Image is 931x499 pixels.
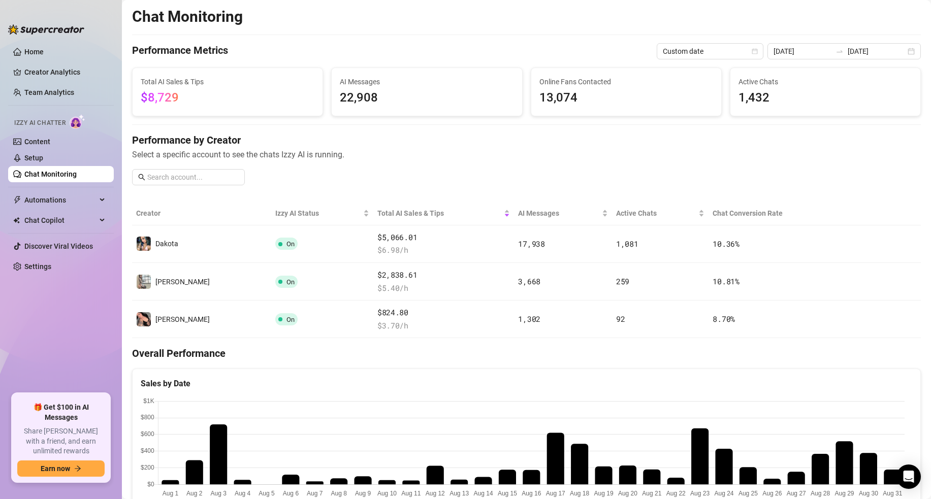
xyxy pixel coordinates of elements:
div: Sales by Date [141,377,912,390]
th: Creator [132,202,271,225]
span: $ 5.40 /h [377,282,510,294]
a: Chat Monitoring [24,170,77,178]
th: Total AI Sales & Tips [373,202,514,225]
span: 13,074 [539,88,713,108]
h2: Chat Monitoring [132,7,243,26]
span: 259 [616,276,629,286]
a: Content [24,138,50,146]
span: 🎁 Get $100 in AI Messages [17,403,105,422]
span: Active Chats [616,208,697,219]
span: On [286,240,295,248]
span: $2,838.61 [377,269,510,281]
img: Chat Copilot [13,217,20,224]
span: 10.36 % [713,239,739,249]
span: Custom date [663,44,757,59]
span: AI Messages [340,76,513,87]
span: Automations [24,192,97,208]
img: Bonnie [137,312,151,326]
span: search [138,174,145,181]
span: Active Chats [739,76,912,87]
th: Izzy AI Status [271,202,373,225]
span: arrow-right [74,465,81,472]
span: Total AI Sales & Tips [377,208,502,219]
th: Chat Conversion Rate [709,202,842,225]
h4: Overall Performance [132,346,921,360]
span: [PERSON_NAME] [155,315,210,323]
span: $ 3.70 /h [377,320,510,332]
img: Erika [137,275,151,289]
span: 10.81 % [713,276,739,286]
span: 8.70 % [713,314,735,324]
img: AI Chatter [70,114,85,129]
th: AI Messages [514,202,612,225]
span: 92 [616,314,625,324]
span: 3,668 [518,276,540,286]
span: swap-right [836,47,844,55]
button: Earn nowarrow-right [17,460,105,477]
span: to [836,47,844,55]
a: Setup [24,154,43,162]
input: Search account... [147,172,239,183]
span: Select a specific account to see the chats Izzy AI is running. [132,148,921,161]
span: $824.80 [377,307,510,319]
div: Open Intercom Messenger [896,464,921,489]
h4: Performance Metrics [132,43,228,59]
span: 17,938 [518,239,544,249]
span: 1,081 [616,239,638,249]
input: End date [848,46,906,57]
span: AI Messages [518,208,599,219]
span: Dakota [155,240,178,248]
a: Home [24,48,44,56]
th: Active Chats [612,202,709,225]
img: Dakota [137,237,151,251]
span: [PERSON_NAME] [155,278,210,286]
span: $8,729 [141,90,179,105]
span: 1,432 [739,88,912,108]
input: Start date [774,46,831,57]
h4: Performance by Creator [132,133,921,147]
a: Discover Viral Videos [24,242,93,250]
span: On [286,316,295,323]
span: Share [PERSON_NAME] with a friend, and earn unlimited rewards [17,426,105,456]
span: 1,302 [518,314,540,324]
span: Earn now [41,464,70,473]
span: $ 6.98 /h [377,244,510,256]
span: Izzy AI Chatter [14,118,66,128]
span: Izzy AI Status [275,208,361,219]
span: On [286,278,295,286]
span: calendar [752,48,758,54]
span: $5,066.01 [377,231,510,244]
a: Team Analytics [24,88,74,96]
span: Chat Copilot [24,212,97,228]
span: 22,908 [340,88,513,108]
span: Total AI Sales & Tips [141,76,314,87]
span: Online Fans Contacted [539,76,713,87]
a: Settings [24,262,51,271]
a: Creator Analytics [24,64,106,80]
img: logo-BBDzfeDw.svg [8,24,84,35]
span: thunderbolt [13,196,21,204]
